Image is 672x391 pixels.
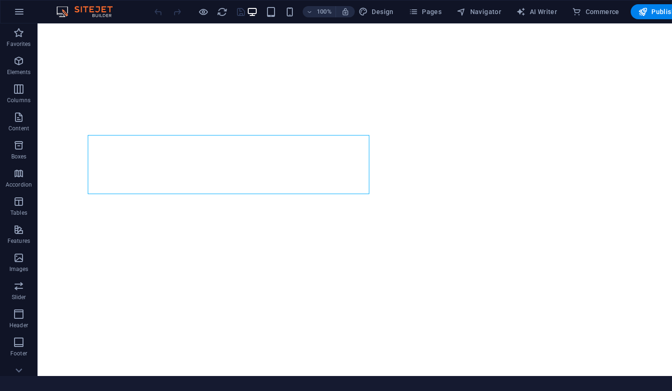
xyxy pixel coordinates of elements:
span: Design [359,7,394,16]
p: Favorites [7,40,31,48]
button: 100% [303,6,336,17]
button: Pages [405,4,445,19]
span: Commerce [572,7,619,16]
img: Editor Logo [54,6,124,17]
h6: 100% [317,6,332,17]
button: AI Writer [512,4,561,19]
i: Reload page [217,7,228,17]
button: Design [355,4,397,19]
span: Navigator [457,7,501,16]
p: Boxes [11,153,27,160]
span: AI Writer [516,7,557,16]
i: On resize automatically adjust zoom level to fit chosen device. [341,8,350,16]
p: Accordion [6,181,32,188]
p: Content [8,125,29,132]
p: Elements [7,68,31,76]
button: Click here to leave preview mode and continue editing [198,6,209,17]
span: Pages [409,7,442,16]
p: Footer [10,350,27,357]
p: Slider [12,293,26,301]
div: Design (Ctrl+Alt+Y) [355,4,397,19]
p: Images [9,265,29,273]
p: Tables [10,209,27,217]
p: Columns [7,97,31,104]
button: reload [216,6,228,17]
button: Commerce [568,4,623,19]
p: Header [9,322,28,329]
p: Features [8,237,30,245]
button: Navigator [453,4,505,19]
